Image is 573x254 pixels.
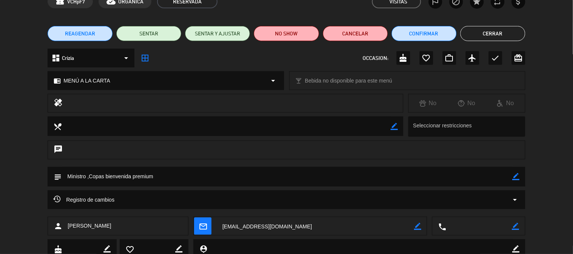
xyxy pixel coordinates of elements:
[468,54,477,63] i: airplanemode_active
[512,223,519,230] i: border_color
[53,195,114,204] span: Registro de cambios
[63,77,110,85] span: MENÚ A LA CARTA
[391,123,398,130] i: border_color
[54,245,62,253] i: cake
[409,98,448,108] div: No
[486,98,525,108] div: No
[126,245,134,253] i: favorite_border
[460,26,525,41] button: Cerrar
[445,54,454,63] i: work_outline
[363,54,389,63] span: OCCASION:
[491,54,500,63] i: check
[185,26,250,41] button: SENTAR Y AJUSTAR
[54,77,61,84] i: chrome_reader_mode
[51,54,60,63] i: dashboard
[305,77,392,85] span: Bebida no disponible para este menú
[399,54,408,63] i: cake
[116,26,181,41] button: SENTAR
[48,26,113,41] button: REAGENDAR
[199,222,207,230] i: mail_outline
[199,245,207,253] i: person_pin
[295,77,303,84] i: local_bar
[254,26,319,41] button: NO SHOW
[514,54,523,63] i: card_giftcard
[175,245,182,252] i: border_color
[438,222,446,231] i: local_phone
[54,222,63,231] i: person
[122,54,131,63] i: arrow_drop_down
[141,54,150,63] i: border_all
[392,26,457,41] button: Confirmar
[447,98,486,108] div: No
[513,173,520,180] i: border_color
[68,222,111,230] span: [PERSON_NAME]
[422,54,431,63] i: favorite_border
[103,245,111,252] i: border_color
[513,245,520,252] i: border_color
[62,54,74,63] span: Crizia
[269,76,278,85] i: arrow_drop_down
[53,173,62,181] i: subject
[54,145,63,155] i: chat
[414,223,421,230] i: border_color
[511,195,520,204] i: arrow_drop_down
[53,122,62,130] i: local_dining
[323,26,388,41] button: Cancelar
[54,98,63,109] i: healing
[65,30,95,38] span: REAGENDAR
